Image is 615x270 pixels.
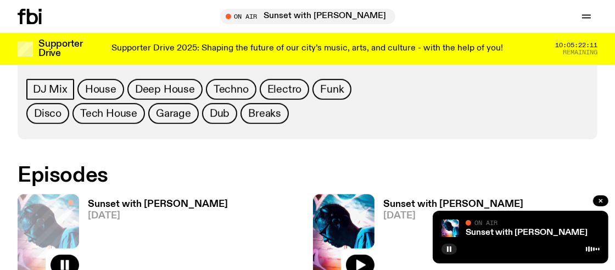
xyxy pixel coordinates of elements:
button: On AirSunset with [PERSON_NAME] [220,9,395,24]
h3: Supporter Drive [38,40,82,58]
span: Dub [210,108,230,120]
span: Techno [214,83,249,95]
span: Breaks [248,108,281,120]
p: Supporter Drive 2025: Shaping the future of our city’s music, arts, and culture - with the help o... [112,44,504,54]
a: Disco [26,103,69,124]
h2: Episodes [18,166,400,185]
span: Disco [34,108,62,120]
a: Sunset with [PERSON_NAME] [466,228,588,237]
h3: Sunset with [PERSON_NAME] [88,200,228,209]
a: House [77,79,124,100]
a: Breaks [241,103,289,124]
a: Deep House [127,79,203,100]
a: Tech House [72,103,145,124]
span: Electro [267,83,302,95]
a: Garage [148,103,199,124]
img: Simon Caldwell stands side on, looking downwards. He has headphones on. Behind him is a brightly ... [441,220,459,237]
a: Funk [312,79,351,100]
h3: Sunset with [PERSON_NAME] [383,200,523,209]
span: On Air [474,219,497,226]
span: [DATE] [383,211,523,221]
span: Tech House [80,108,137,120]
span: Garage [156,108,191,120]
span: DJ Mix [33,83,68,95]
a: Electro [260,79,310,100]
a: Techno [206,79,256,100]
span: [DATE] [88,211,228,221]
span: Deep House [135,83,195,95]
span: Remaining [563,49,597,55]
span: 10:05:22:11 [555,42,597,48]
span: House [85,83,116,95]
span: Funk [320,83,344,95]
a: Dub [202,103,237,124]
a: DJ Mix [26,79,74,100]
